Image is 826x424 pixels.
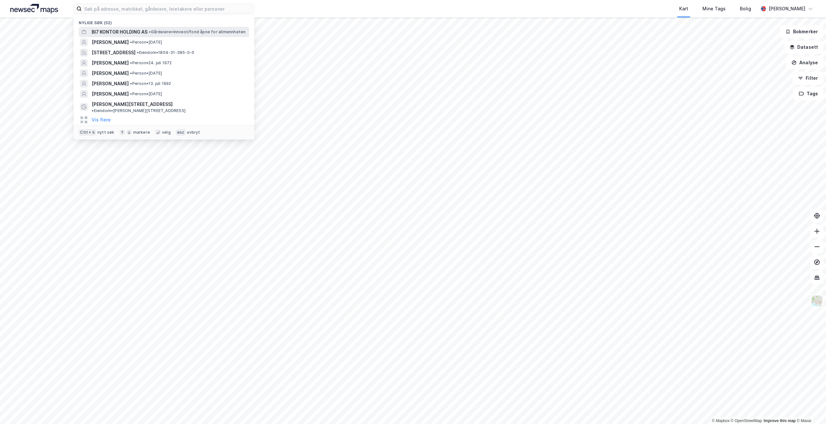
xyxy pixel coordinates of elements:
div: nytt søk [97,130,115,135]
span: Person • [DATE] [130,71,162,76]
button: Tags [793,87,823,100]
span: • [130,40,132,45]
span: • [130,60,132,65]
span: [PERSON_NAME] [92,59,129,67]
span: • [130,71,132,76]
div: Mine Tags [702,5,726,13]
span: [PERSON_NAME] [92,38,129,46]
div: Kart [679,5,688,13]
img: logo.a4113a55bc3d86da70a041830d287a7e.svg [10,4,58,14]
span: [STREET_ADDRESS] [92,49,136,57]
button: Filter [792,72,823,85]
span: Person • [DATE] [130,40,162,45]
span: • [92,108,94,113]
div: esc [176,129,186,136]
button: Vis flere [92,116,111,124]
span: [PERSON_NAME] [92,90,129,98]
input: Søk på adresse, matrikkel, gårdeiere, leietakere eller personer [82,4,254,14]
div: [PERSON_NAME] [769,5,805,13]
span: Eiendom • [PERSON_NAME][STREET_ADDRESS] [92,108,186,113]
span: BI7 KONTOR HOLDING AS [92,28,147,36]
div: markere [133,130,150,135]
a: Improve this map [764,419,796,423]
span: Person • [DATE] [130,91,162,97]
button: Datasett [784,41,823,54]
div: Ctrl + k [79,129,96,136]
span: Gårdeiere • Innvest/fond åpne for allmennheten [149,29,246,35]
span: [PERSON_NAME] [92,69,129,77]
span: Person • 13. juli 1992 [130,81,171,86]
a: Mapbox [712,419,730,423]
span: • [130,91,132,96]
a: OpenStreetMap [731,419,762,423]
div: Nylige søk (52) [74,15,254,27]
span: • [137,50,139,55]
button: Bokmerker [780,25,823,38]
div: Kontrollprogram for chat [794,393,826,424]
span: [PERSON_NAME][STREET_ADDRESS] [92,100,173,108]
span: • [149,29,151,34]
button: Analyse [786,56,823,69]
iframe: Chat Widget [794,393,826,424]
div: avbryt [187,130,200,135]
div: velg [162,130,171,135]
span: Person • 24. juli 1972 [130,60,172,66]
div: Bolig [740,5,751,13]
span: [PERSON_NAME] [92,80,129,88]
img: Z [811,295,823,307]
span: Eiendom • 1804-31-385-0-0 [137,50,194,55]
span: • [130,81,132,86]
